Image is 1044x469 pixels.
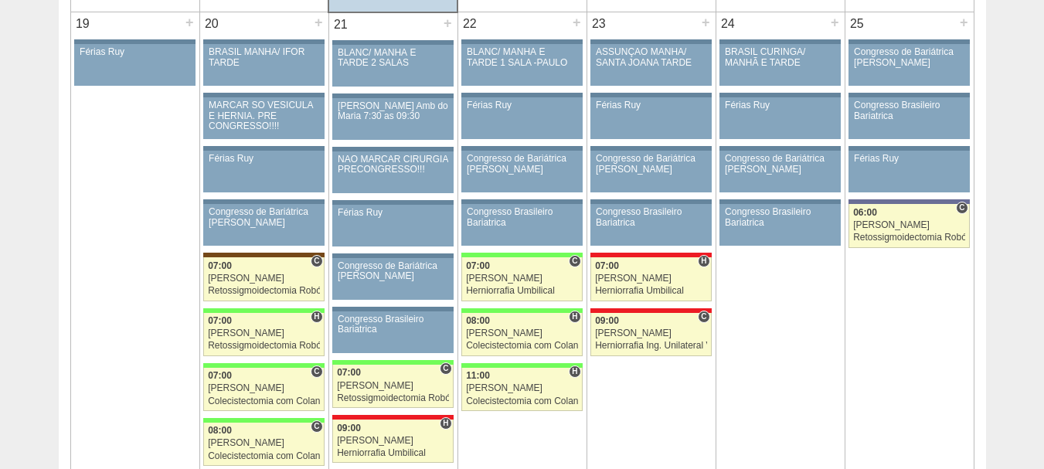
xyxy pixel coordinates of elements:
[74,44,195,86] a: Férias Ruy
[332,205,453,246] a: Férias Ruy
[569,255,580,267] span: Consultório
[461,363,582,368] div: Key: Brasil
[208,396,320,406] div: Colecistectomia com Colangiografia VL
[725,100,835,110] div: Férias Ruy
[203,204,324,246] a: Congresso de Bariátrica [PERSON_NAME]
[590,97,711,139] a: Férias Ruy
[845,12,869,36] div: 25
[337,381,449,391] div: [PERSON_NAME]
[596,154,706,174] div: Congresso de Bariátrica [PERSON_NAME]
[332,200,453,205] div: Key: Aviso
[587,12,611,36] div: 23
[441,13,454,33] div: +
[590,39,711,44] div: Key: Aviso
[725,207,835,227] div: Congresso Brasileiro Bariatrica
[332,415,453,420] div: Key: Assunção
[595,260,619,271] span: 07:00
[311,255,322,267] span: Consultório
[338,208,448,218] div: Férias Ruy
[332,40,453,45] div: Key: Aviso
[590,199,711,204] div: Key: Aviso
[570,12,583,32] div: +
[596,100,706,110] div: Férias Ruy
[332,151,453,193] a: NAO MARCAR CIRURGIA PRECONGRESSO!!!
[461,308,582,313] div: Key: Brasil
[848,204,969,247] a: C 06:00 [PERSON_NAME] Retossigmoidectomia Robótica
[466,396,578,406] div: Colecistectomia com Colangiografia VL
[209,47,319,67] div: BRASIL MANHÃ/ IFOR TARDE
[698,311,709,323] span: Consultório
[461,199,582,204] div: Key: Aviso
[848,151,969,192] a: Férias Ruy
[719,204,840,246] a: Congresso Brasileiro Bariatrica
[467,100,577,110] div: Férias Ruy
[337,436,449,446] div: [PERSON_NAME]
[590,257,711,301] a: H 07:00 [PERSON_NAME] Herniorrafia Umbilical
[208,370,232,381] span: 07:00
[440,417,451,430] span: Hospital
[71,12,95,36] div: 19
[337,423,361,433] span: 09:00
[848,93,969,97] div: Key: Aviso
[208,315,232,326] span: 07:00
[203,313,324,356] a: H 07:00 [PERSON_NAME] Retossigmoidectomia Robótica
[337,448,449,458] div: Herniorrafia Umbilical
[590,204,711,246] a: Congresso Brasileiro Bariatrica
[203,257,324,301] a: C 07:00 [PERSON_NAME] Retossigmoidectomia Robótica
[332,98,453,140] a: [PERSON_NAME] Amb do Maria 7:30 as 09:30
[440,362,451,375] span: Consultório
[209,154,319,164] div: Férias Ruy
[828,12,842,32] div: +
[312,12,325,32] div: +
[311,311,322,323] span: Hospital
[848,97,969,139] a: Congresso Brasileiro Bariatrica
[596,47,706,67] div: ASSUNÇÃO MANHÃ/ SANTA JOANA TARDE
[854,100,964,121] div: Congresso Brasileiro Bariatrica
[208,260,232,271] span: 07:00
[590,253,711,257] div: Key: Assunção
[719,39,840,44] div: Key: Aviso
[337,367,361,378] span: 07:00
[461,151,582,192] a: Congresso de Bariátrica [PERSON_NAME]
[719,97,840,139] a: Férias Ruy
[208,328,320,338] div: [PERSON_NAME]
[203,368,324,411] a: C 07:00 [PERSON_NAME] Colecistectomia com Colangiografia VL
[332,258,453,300] a: Congresso de Bariátrica [PERSON_NAME]
[590,308,711,313] div: Key: Assunção
[338,314,448,335] div: Congresso Brasileiro Bariatrica
[461,39,582,44] div: Key: Aviso
[595,274,707,284] div: [PERSON_NAME]
[461,146,582,151] div: Key: Aviso
[203,199,324,204] div: Key: Aviso
[719,199,840,204] div: Key: Aviso
[338,261,448,281] div: Congresso de Bariátrica [PERSON_NAME]
[461,44,582,86] a: BLANC/ MANHÃ E TARDE 1 SALA -PAULO
[853,207,877,218] span: 06:00
[332,365,453,408] a: C 07:00 [PERSON_NAME] Retossigmoidectomia Robótica
[461,93,582,97] div: Key: Aviso
[183,12,196,32] div: +
[203,93,324,97] div: Key: Aviso
[311,365,322,378] span: Consultório
[461,313,582,356] a: H 08:00 [PERSON_NAME] Colecistectomia com Colangiografia VL
[699,12,712,32] div: +
[458,12,482,36] div: 22
[203,97,324,139] a: MARCAR SÓ VESICULA E HERNIA. PRE CONGRESSO!!!!
[569,365,580,378] span: Hospital
[467,207,577,227] div: Congresso Brasileiro Bariatrica
[332,360,453,365] div: Key: Brasil
[209,207,319,227] div: Congresso de Bariátrica [PERSON_NAME]
[332,311,453,353] a: Congresso Brasileiro Bariatrica
[203,418,324,423] div: Key: Brasil
[203,308,324,313] div: Key: Brasil
[332,45,453,87] a: BLANC/ MANHÃ E TARDE 2 SALAS
[80,47,190,57] div: Férias Ruy
[74,39,195,44] div: Key: Aviso
[848,199,969,204] div: Key: Vila Nova Star
[203,151,324,192] a: Férias Ruy
[467,154,577,174] div: Congresso de Bariátrica [PERSON_NAME]
[467,47,577,67] div: BLANC/ MANHÃ E TARDE 1 SALA -PAULO
[461,97,582,139] a: Férias Ruy
[209,100,319,131] div: MARCAR SÓ VESICULA E HERNIA. PRE CONGRESSO!!!!
[590,313,711,356] a: C 09:00 [PERSON_NAME] Herniorrafia Ing. Unilateral VL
